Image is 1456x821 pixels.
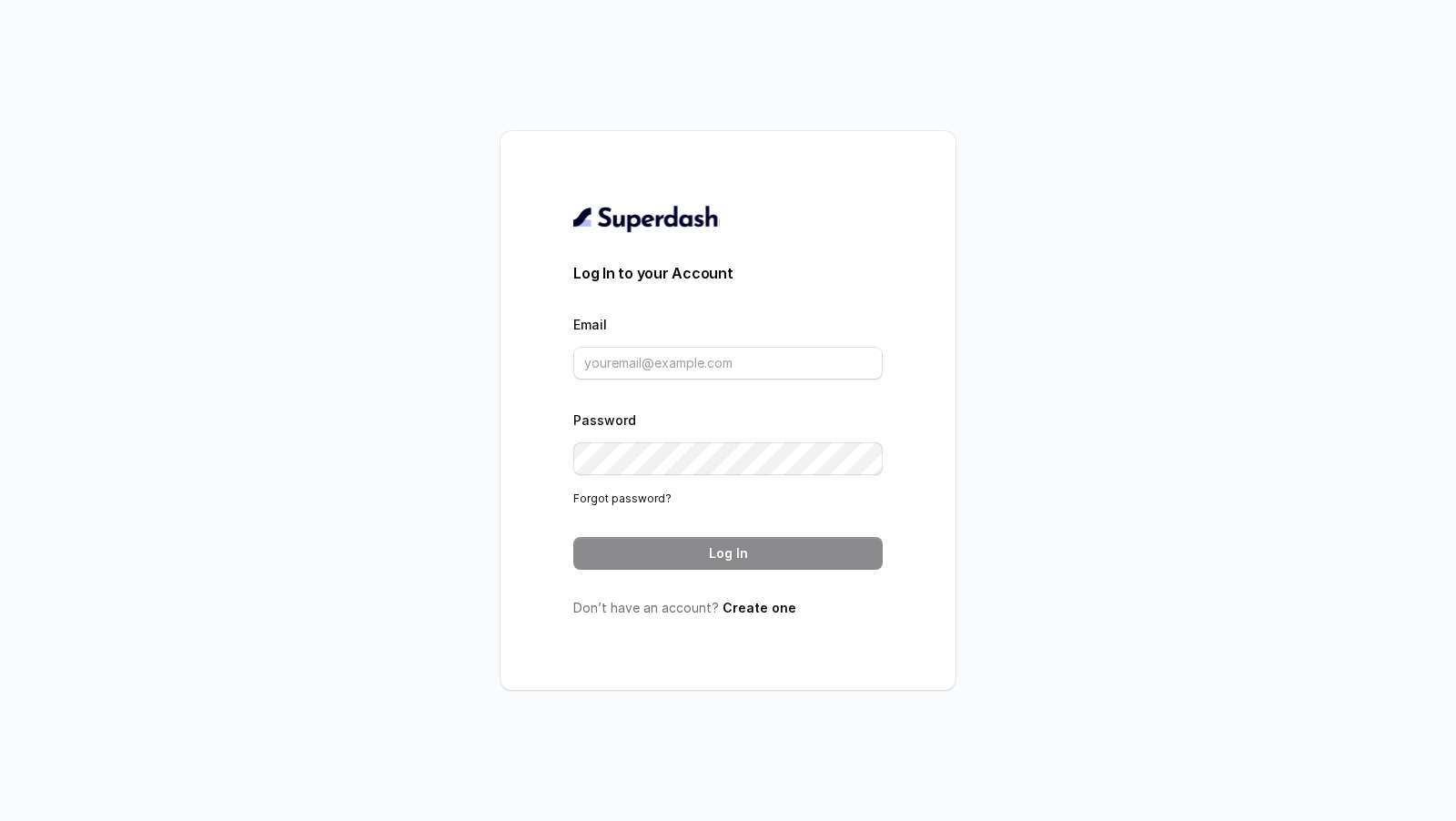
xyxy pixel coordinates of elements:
[573,317,607,332] label: Email
[573,204,720,233] img: light.svg
[573,492,672,505] a: Forgot password?
[573,262,883,284] h3: Log In to your Account
[573,412,636,428] label: Password
[573,599,883,617] p: Don’t have an account?
[573,347,883,380] input: youremail@example.com
[573,537,883,570] button: Log In
[723,600,796,615] a: Create one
